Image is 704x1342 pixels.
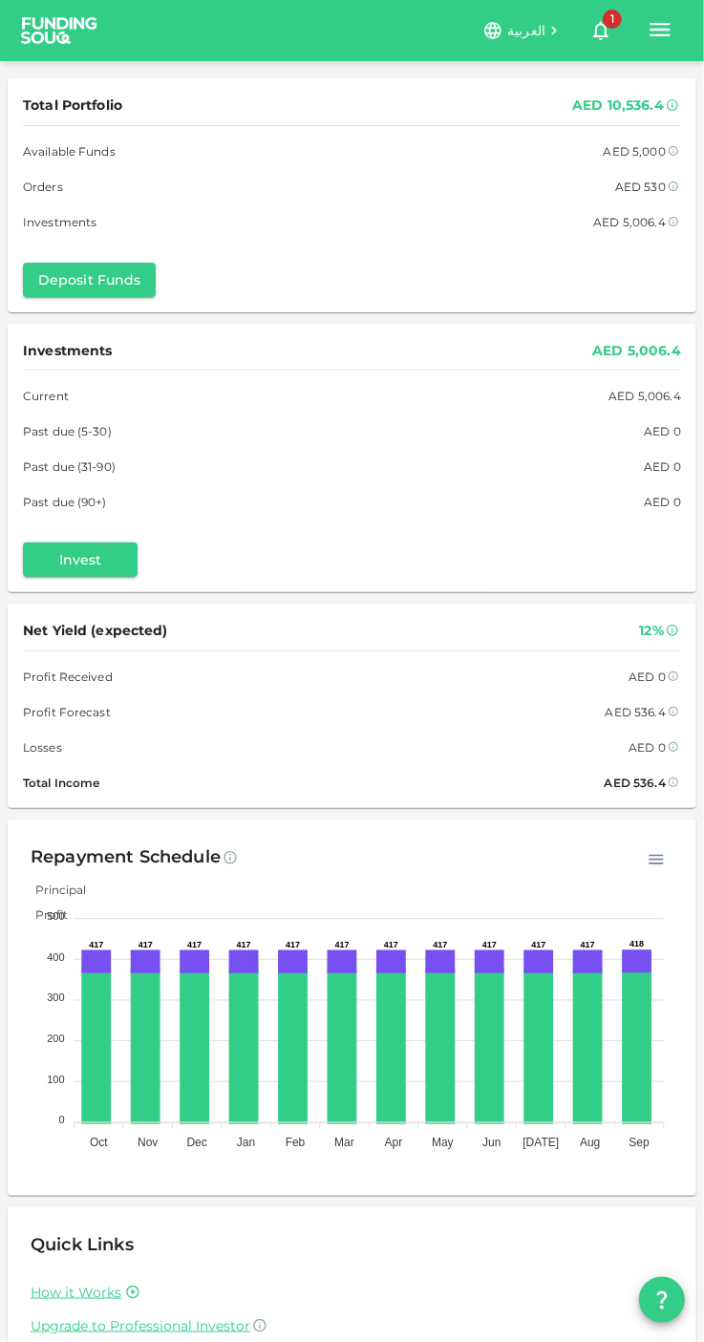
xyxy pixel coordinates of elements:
tspan: 400 [47,951,64,963]
span: Total Portfolio [23,94,122,117]
img: logo [11,6,107,56]
span: Investments [23,339,112,363]
div: AED 530 [615,177,666,197]
div: AED 5,006.4 [608,386,681,406]
div: AED 5,006.4 [592,339,681,363]
span: Losses [23,737,62,757]
a: logo [23,6,96,56]
span: Net Yield (expected) [23,619,168,643]
div: AED 0 [629,737,666,757]
tspan: Dec [187,1136,207,1149]
tspan: 200 [47,1033,64,1044]
button: question [639,1277,685,1323]
div: AED 536.4 [605,773,666,793]
button: Deposit Funds [23,263,156,297]
tspan: Apr [385,1136,403,1149]
button: Invest [23,543,138,577]
div: AED 0 [629,667,666,687]
div: AED 5,000 [604,141,666,161]
span: العربية [507,22,545,39]
div: 12% [640,619,664,643]
tspan: Oct [90,1136,108,1149]
tspan: 500 [47,911,64,923]
span: Profit Received [23,667,113,687]
tspan: Nov [138,1136,158,1149]
span: Quick Links [31,1234,134,1255]
tspan: Sep [629,1136,651,1149]
div: AED 0 [644,421,681,441]
span: Past due (31-90) [23,457,116,477]
tspan: 300 [47,992,64,1004]
tspan: 0 [58,1115,64,1126]
span: Available Funds [23,141,116,161]
span: Orders [23,177,63,197]
button: 1 [582,11,620,50]
tspan: May [432,1136,454,1149]
span: Upgrade to Professional Investor [31,1317,250,1334]
div: AED 536.4 [606,702,666,722]
span: Past due (90+) [23,492,107,512]
a: How it Works [31,1284,121,1302]
div: AED 10,536.4 [572,94,664,117]
div: AED 0 [644,492,681,512]
div: AED 0 [644,457,681,477]
div: Repayment Schedule [31,842,221,873]
span: 1 [603,10,622,29]
span: Profit [21,907,68,922]
tspan: Jan [237,1136,255,1149]
tspan: Mar [334,1136,354,1149]
span: Total Income [23,773,99,793]
a: Upgrade to Professional Investor [31,1317,673,1335]
span: Principal [21,883,86,897]
tspan: [DATE] [523,1136,559,1149]
span: Profit Forecast [23,702,111,722]
span: Current [23,386,69,406]
span: Investments [23,212,96,232]
tspan: Feb [286,1136,306,1149]
tspan: Aug [580,1136,600,1149]
tspan: Jun [482,1136,501,1149]
tspan: 100 [47,1074,64,1085]
div: AED 5,006.4 [593,212,666,232]
span: Past due (5-30) [23,421,112,441]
